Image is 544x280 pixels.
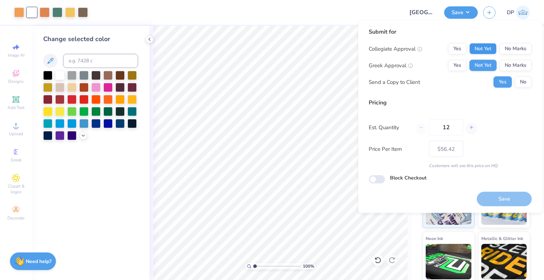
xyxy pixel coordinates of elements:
[43,34,138,44] div: Change selected color
[493,76,512,88] button: Yes
[303,263,314,269] span: 100 %
[507,8,514,17] span: DP
[426,244,471,279] img: Neon Ink
[369,162,532,169] div: Customers will see this price on HQ.
[515,76,532,88] button: No
[9,131,23,137] span: Upload
[8,79,24,84] span: Designs
[11,157,22,163] span: Greek
[481,244,527,279] img: Metallic & Glitter Ink
[507,6,530,19] a: DP
[26,258,51,265] strong: Need help?
[469,43,497,55] button: Not Yet
[429,119,463,136] input: – –
[63,54,138,68] input: e.g. 7428 c
[369,61,413,69] div: Greek Approval
[448,43,466,55] button: Yes
[369,28,532,36] div: Submit for
[7,105,24,110] span: Add Text
[369,78,420,86] div: Send a Copy to Client
[369,45,422,53] div: Collegiate Approval
[499,60,532,71] button: No Marks
[444,6,478,19] button: Save
[369,145,424,153] label: Price Per Item
[4,183,28,195] span: Clipart & logos
[481,235,523,242] span: Metallic & Glitter Ink
[469,60,497,71] button: Not Yet
[390,174,426,182] label: Block Checkout
[516,6,530,19] img: Deepanshu Pandey
[8,52,24,58] span: Image AI
[369,98,532,107] div: Pricing
[7,215,24,221] span: Decorate
[369,123,411,131] label: Est. Quantity
[426,235,443,242] span: Neon Ink
[499,43,532,55] button: No Marks
[404,5,439,19] input: Untitled Design
[448,60,466,71] button: Yes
